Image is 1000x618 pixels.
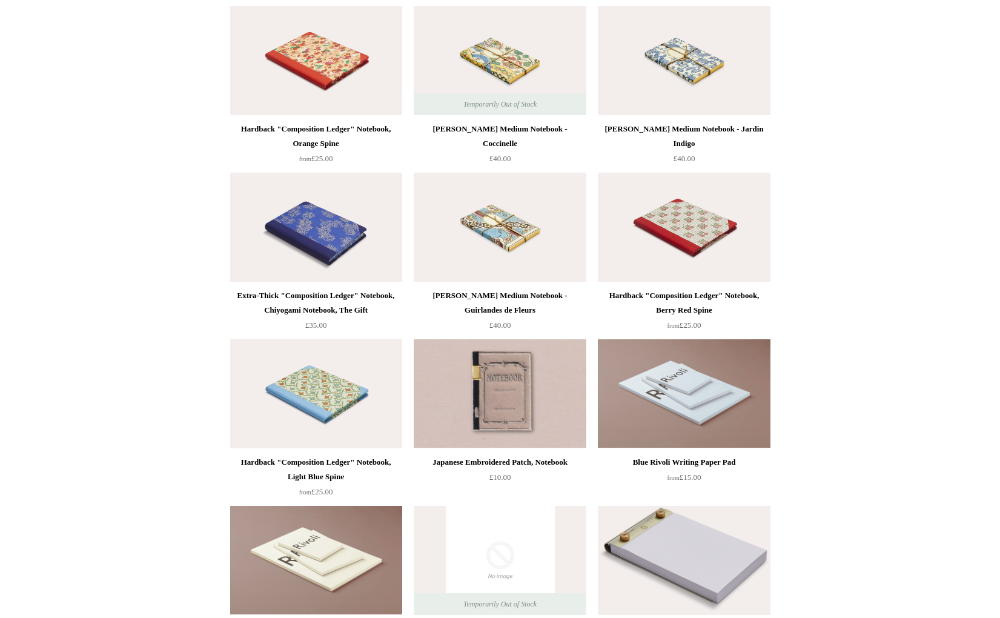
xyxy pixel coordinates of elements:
img: Blue Rivoli Writing Paper Pad [598,339,770,448]
a: Blue Rivoli Writing Paper Pad from£15.00 [598,455,770,505]
a: Hardback "Composition Ledger" Notebook, Orange Spine from£25.00 [230,122,402,171]
div: Hardback "Composition Ledger" Notebook, Berry Red Spine [601,288,767,317]
div: Hardback "Composition Ledger" Notebook, Light Blue Spine [233,455,399,484]
a: Japanese Embroidered Patch, Notebook Japanese Embroidered Patch, Notebook [414,339,586,448]
a: Cream Rivoli Writing Paper Pad Cream Rivoli Writing Paper Pad [230,506,402,615]
img: Antoinette Poisson Medium Notebook - Coccinelle [414,6,586,115]
span: £25.00 [299,487,333,496]
span: from [299,489,311,496]
a: Japanese Embroidered Patch, Notebook £10.00 [414,455,586,505]
span: from [299,156,311,162]
a: Temporarily Out of Stock [414,506,586,615]
img: Hardback "Composition Ledger" Notebook, Light Blue Spine [230,339,402,448]
a: Antoinette Poisson Medium Notebook - Guirlandes de Fleurs Antoinette Poisson Medium Notebook - Gu... [414,173,586,282]
div: Blue Rivoli Writing Paper Pad [601,455,767,470]
span: £15.00 [667,473,701,482]
a: [PERSON_NAME] Medium Notebook - Coccinelle £40.00 [414,122,586,171]
img: Accountant's Desk Notepad [598,506,770,615]
span: £25.00 [667,321,701,330]
span: Temporarily Out of Stock [451,93,549,115]
div: Japanese Embroidered Patch, Notebook [417,455,583,470]
span: £40.00 [489,154,511,163]
img: no-image-2048-a2addb12_grande.gif [414,506,586,615]
img: Extra-Thick "Composition Ledger" Notebook, Chiyogami Notebook, The Gift [230,173,402,282]
img: Antoinette Poisson Medium Notebook - Jardin Indigo [598,6,770,115]
span: £35.00 [305,321,327,330]
a: Antoinette Poisson Medium Notebook - Jardin Indigo Antoinette Poisson Medium Notebook - Jardin In... [598,6,770,115]
div: [PERSON_NAME] Medium Notebook - Coccinelle [417,122,583,151]
img: Antoinette Poisson Medium Notebook - Guirlandes de Fleurs [414,173,586,282]
a: Antoinette Poisson Medium Notebook - Coccinelle Antoinette Poisson Medium Notebook - Coccinelle T... [414,6,586,115]
a: Hardback "Composition Ledger" Notebook, Light Blue Spine Hardback "Composition Ledger" Notebook, ... [230,339,402,448]
div: [PERSON_NAME] Medium Notebook - Jardin Indigo [601,122,767,151]
span: £10.00 [489,473,511,482]
span: £25.00 [299,154,333,163]
div: [PERSON_NAME] Medium Notebook - Guirlandes de Fleurs [417,288,583,317]
span: Temporarily Out of Stock [451,593,549,615]
a: Extra-Thick "Composition Ledger" Notebook, Chiyogami Notebook, The Gift £35.00 [230,288,402,338]
div: Extra-Thick "Composition Ledger" Notebook, Chiyogami Notebook, The Gift [233,288,399,317]
img: Japanese Embroidered Patch, Notebook [414,339,586,448]
span: from [667,474,680,481]
div: Hardback "Composition Ledger" Notebook, Orange Spine [233,122,399,151]
a: Extra-Thick "Composition Ledger" Notebook, Chiyogami Notebook, The Gift Extra-Thick "Composition ... [230,173,402,282]
a: Accountant's Desk Notepad Accountant's Desk Notepad [598,506,770,615]
a: [PERSON_NAME] Medium Notebook - Guirlandes de Fleurs £40.00 [414,288,586,338]
img: Hardback "Composition Ledger" Notebook, Orange Spine [230,6,402,115]
a: Hardback "Composition Ledger" Notebook, Orange Spine Hardback "Composition Ledger" Notebook, Oran... [230,6,402,115]
span: £40.00 [489,321,511,330]
a: [PERSON_NAME] Medium Notebook - Jardin Indigo £40.00 [598,122,770,171]
a: Hardback "Composition Ledger" Notebook, Berry Red Spine from£25.00 [598,288,770,338]
img: Hardback "Composition Ledger" Notebook, Berry Red Spine [598,173,770,282]
a: Blue Rivoli Writing Paper Pad Blue Rivoli Writing Paper Pad [598,339,770,448]
span: £40.00 [674,154,695,163]
a: Hardback "Composition Ledger" Notebook, Berry Red Spine Hardback "Composition Ledger" Notebook, B... [598,173,770,282]
a: Hardback "Composition Ledger" Notebook, Light Blue Spine from£25.00 [230,455,402,505]
span: from [667,322,680,329]
img: Cream Rivoli Writing Paper Pad [230,506,402,615]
